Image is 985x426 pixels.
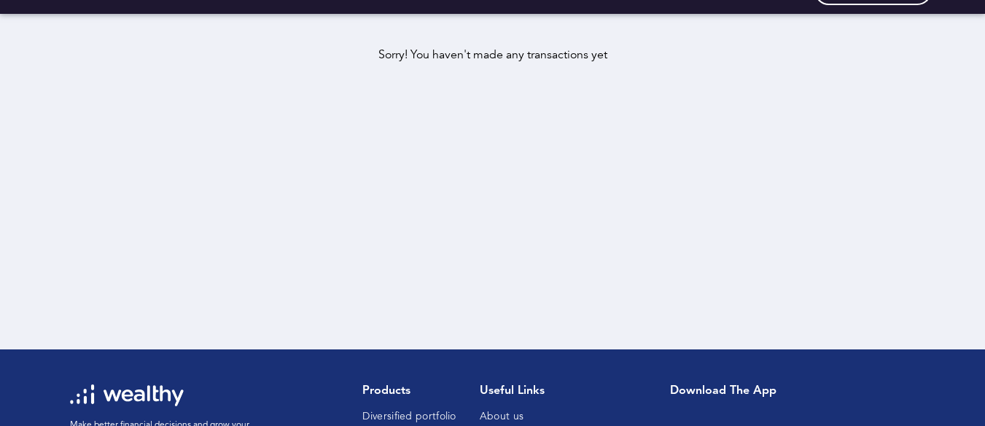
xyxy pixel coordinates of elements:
[670,384,903,398] h1: Download the app
[480,411,523,422] a: About us
[362,384,456,398] h1: Products
[480,384,562,398] h1: Useful Links
[362,411,456,422] a: Diversified portfolio
[35,49,950,63] div: Sorry! You haven't made any transactions yet
[70,384,183,406] img: wl-logo-white.svg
